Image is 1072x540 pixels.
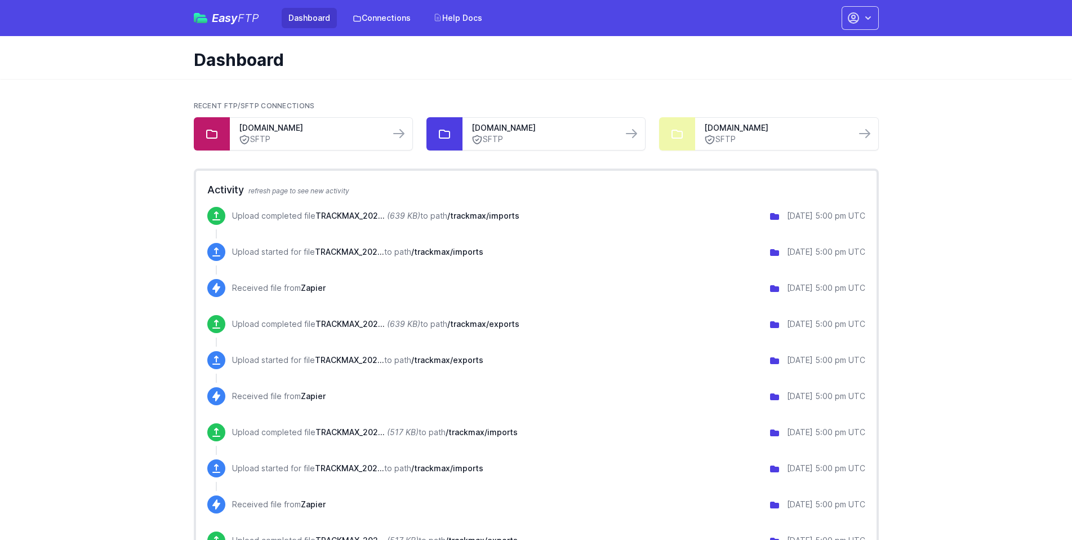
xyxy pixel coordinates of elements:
div: [DATE] 5:00 pm UTC [787,246,865,258]
div: [DATE] 5:00 pm UTC [787,463,865,474]
i: (517 KB) [387,427,419,437]
p: Upload started for file to path [232,463,483,474]
p: Upload completed file to path [232,427,518,438]
a: [DOMAIN_NAME] [471,122,613,134]
p: Received file from [232,282,326,294]
a: [DOMAIN_NAME] [239,122,381,134]
span: TRACKMAX_20251002.TXT [315,247,384,256]
div: [DATE] 5:00 pm UTC [787,391,865,402]
p: Upload completed file to path [232,318,519,330]
p: Received file from [232,391,326,402]
a: Dashboard [282,8,337,28]
p: Upload started for file to path [232,246,483,258]
a: EasyFTP [194,12,259,24]
h2: Recent FTP/SFTP Connections [194,101,879,110]
a: [DOMAIN_NAME] [704,122,846,134]
p: Upload started for file to path [232,355,483,366]
span: refresh page to see new activity [248,187,349,195]
p: Upload completed file to path [232,210,519,222]
span: /trackmax/exports [411,355,483,365]
i: (639 KB) [387,211,420,220]
h2: Activity [207,182,865,198]
span: /trackmax/imports [447,211,519,220]
img: easyftp_logo.png [194,13,207,23]
span: Zapier [301,283,326,293]
h1: Dashboard [194,50,870,70]
a: SFTP [471,134,613,145]
a: Help Docs [426,8,489,28]
span: Zapier [301,391,326,401]
span: Zapier [301,499,326,509]
span: TRACKMAX_20251002.TXT [315,211,385,220]
i: (639 KB) [387,319,420,329]
div: [DATE] 5:00 pm UTC [787,427,865,438]
span: Easy [212,12,259,24]
span: TRACKMAX_20251001.TXT [315,427,385,437]
span: FTP [238,11,259,25]
a: Connections [346,8,417,28]
span: /trackmax/imports [411,247,483,256]
a: SFTP [704,134,846,145]
span: TRACKMAX_20251002.TXT [315,355,384,365]
div: [DATE] 5:00 pm UTC [787,499,865,510]
div: [DATE] 5:00 pm UTC [787,355,865,366]
span: /trackmax/exports [447,319,519,329]
div: [DATE] 5:00 pm UTC [787,318,865,330]
div: [DATE] 5:00 pm UTC [787,210,865,222]
a: SFTP [239,134,381,145]
span: /trackmax/imports [411,463,483,473]
p: Received file from [232,499,326,510]
span: TRACKMAX_20251002.TXT [315,319,385,329]
span: TRACKMAX_20251001.TXT [315,463,384,473]
span: /trackmax/imports [446,427,518,437]
div: [DATE] 5:00 pm UTC [787,282,865,294]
